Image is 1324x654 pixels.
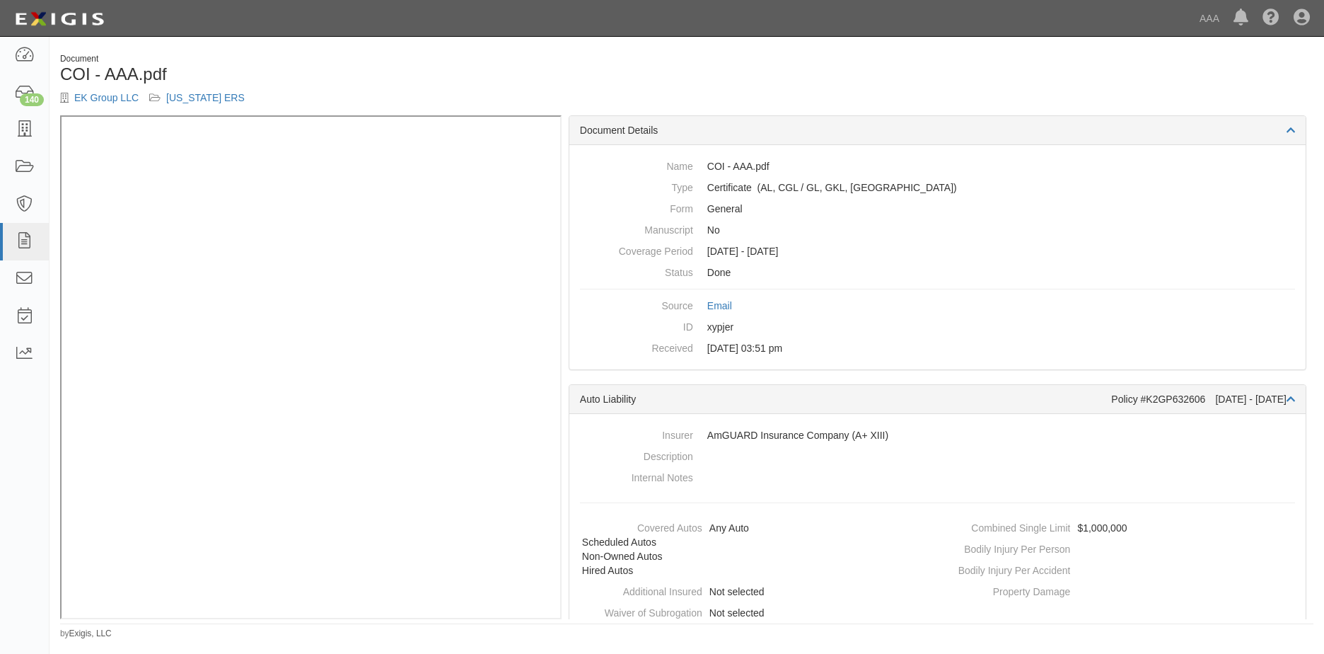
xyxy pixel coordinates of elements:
[580,241,1295,262] dd: [DATE] - [DATE]
[580,219,693,237] dt: Manuscript
[575,517,932,581] dd: Any Auto, Scheduled Autos, Non-Owned Autos, Hired Autos
[580,198,1295,219] dd: General
[580,198,693,216] dt: Form
[580,219,1295,241] dd: No
[943,581,1070,599] dt: Property Damage
[1111,392,1295,406] div: Policy #K2GP632606 [DATE] - [DATE]
[1192,4,1226,33] a: AAA
[575,581,932,602] dd: Not selected
[580,338,693,355] dt: Received
[60,65,676,84] h1: COI - AAA.pdf
[11,6,108,32] img: logo-5460c22ac91f19d4615b14bd174203de0afe785f0fc80cf4dbbc73dc1793850b.png
[580,316,1295,338] dd: xypjer
[575,602,932,624] dd: Not selected
[575,602,702,620] dt: Waiver of Subrogation
[74,92,139,103] a: EK Group LLC
[580,338,1295,359] dd: [DATE] 03:51 pm
[580,262,1295,283] dd: Done
[20,93,44,106] div: 140
[569,116,1306,145] div: Document Details
[60,53,676,65] div: Document
[943,560,1070,578] dt: Bodily Injury Per Accident
[580,446,693,464] dt: Description
[580,295,693,313] dt: Source
[707,300,732,311] a: Email
[580,156,693,173] dt: Name
[580,177,693,195] dt: Type
[580,392,1112,406] div: Auto Liability
[575,581,702,599] dt: Additional Insured
[580,156,1295,177] dd: COI - AAA.pdf
[580,425,693,442] dt: Insurer
[580,316,693,334] dt: ID
[580,241,693,258] dt: Coverage Period
[943,517,1070,535] dt: Combined Single Limit
[60,628,112,640] small: by
[166,92,245,103] a: [US_STATE] ERS
[943,517,1300,539] dd: $1,000,000
[580,425,1295,446] dd: AmGUARD Insurance Company (A+ XIII)
[575,517,702,535] dt: Covered Autos
[1262,10,1279,27] i: Help Center - Complianz
[580,262,693,280] dt: Status
[580,177,1295,198] dd: Auto Liability Commercial General Liability / Garage Liability Garage Keepers Liability On-Hook
[69,629,112,638] a: Exigis, LLC
[580,467,693,485] dt: Internal Notes
[943,539,1070,556] dt: Bodily Injury Per Person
